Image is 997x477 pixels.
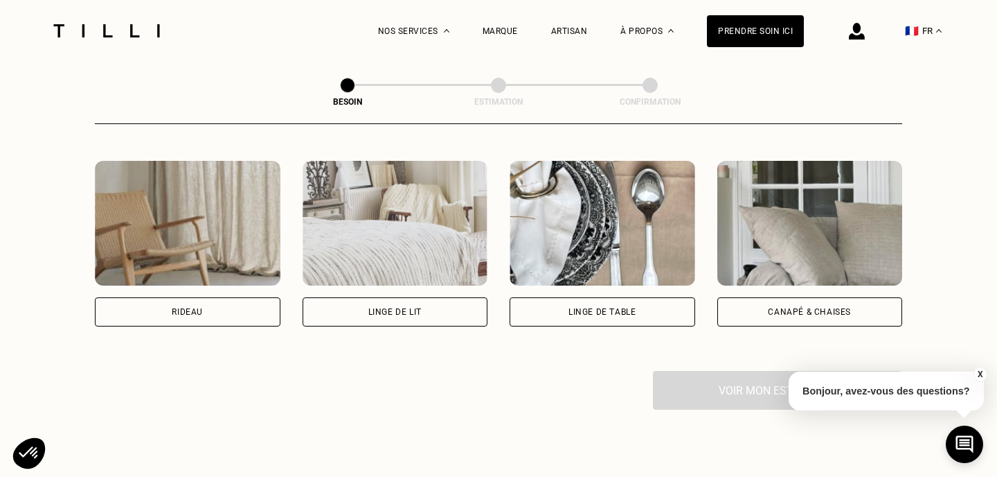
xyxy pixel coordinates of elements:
img: menu déroulant [936,29,942,33]
div: Confirmation [581,97,719,107]
img: Tilli retouche votre Linge de table [510,161,695,286]
img: Tilli retouche votre Linge de lit [303,161,488,286]
img: Menu déroulant à propos [668,29,674,33]
img: icône connexion [849,23,865,40]
span: 🇫🇷 [905,24,919,37]
img: Logo du service de couturière Tilli [48,24,165,37]
div: Linge de lit [368,308,422,316]
div: Estimation [429,97,568,107]
img: Menu déroulant [444,29,449,33]
div: Rideau [172,308,203,316]
p: Bonjour, avez-vous des questions? [789,372,984,410]
a: Marque [483,26,518,36]
a: Artisan [551,26,588,36]
button: X [973,367,987,382]
a: Prendre soin ici [707,15,804,47]
div: Linge de table [568,308,636,316]
img: Tilli retouche votre Canapé & chaises [717,161,903,286]
img: Tilli retouche votre Rideau [95,161,280,286]
div: Canapé & chaises [768,308,851,316]
div: Besoin [278,97,417,107]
